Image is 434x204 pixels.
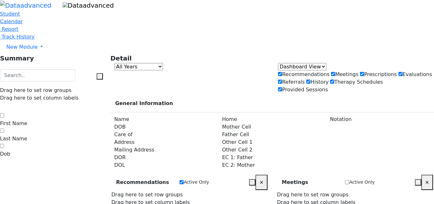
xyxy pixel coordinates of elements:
[114,131,133,138] label: Care of
[278,86,328,94] label: Provided Sessions
[222,161,255,169] label: EC 2: Mother
[222,154,253,161] label: EC 1: Father
[360,72,364,76] input: Prescriptions
[114,154,126,161] label: DOR
[114,116,129,123] label: Name
[360,71,397,78] label: Prescriptions
[278,78,305,86] label: Referrals
[222,116,237,123] label: Home
[222,131,249,138] label: Father Cell
[6,44,37,50] span: New Module
[425,179,429,185] span: ×
[398,72,403,76] input: Evaluations
[255,175,267,190] button: Close
[278,80,282,84] input: Referrals
[278,71,329,78] label: Recommendations
[114,138,135,146] label: Address
[398,71,432,78] label: Evaluations
[222,146,253,154] label: Other Cell 2
[331,71,358,78] label: Meetings
[222,138,253,146] label: Other Cell 1
[349,179,375,186] label: Active Only
[330,116,352,123] label: Notation
[330,78,383,86] label: Therapy Schedules
[331,72,335,76] input: Meetings
[259,179,263,185] span: ×
[330,80,334,84] input: Therapy Schedules
[184,179,209,186] label: Active Only
[114,161,125,169] label: DOL
[277,174,338,191] div: Meetings
[306,80,310,84] input: History
[114,146,154,154] label: Mailing Address
[112,174,172,191] div: Recommendations
[277,192,349,198] span: Drag here to set row groups
[63,2,114,9] img: Dataadvanced
[112,192,183,198] span: Drag here to set row groups
[278,87,282,91] input: Provided Sessions
[306,78,329,86] label: History
[222,123,251,131] label: Mother Cell
[2,26,18,32] span: Report
[111,53,132,63] div: Detail
[2,34,35,40] span: Track History
[421,175,433,190] button: Close
[114,123,126,131] label: DOB
[278,72,282,76] input: Recommendations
